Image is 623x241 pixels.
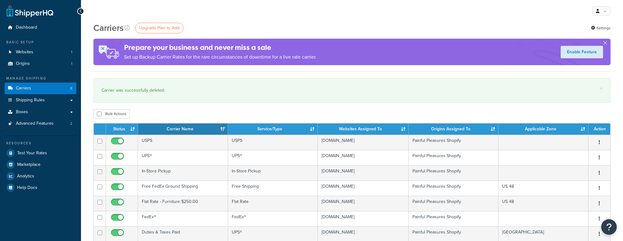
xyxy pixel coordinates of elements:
[5,118,76,129] li: Advanced Features
[591,24,611,32] a: Settings
[498,181,588,196] td: US 48
[93,39,124,65] img: ad-rules-rateshop-fe6ec290ccb7230408bd80ed9643f0289d75e0ffd9eb532fc0e269fcd187b520.png
[70,86,72,91] span: 8
[228,135,318,150] td: USPS
[138,123,228,135] th: Carrier Name: activate to sort column ascending
[16,61,30,66] span: Origins
[498,123,588,135] th: Applicable Zone: activate to sort column ascending
[124,42,316,53] h4: Prepare your business and never miss a sale
[17,162,40,167] span: Marketplace
[138,196,228,211] td: Flat Rate - Furniture $250.00
[5,40,76,45] div: Basic Setup
[228,165,318,181] td: In-Store Pickup
[16,86,31,91] span: Carriers
[228,196,318,211] td: Flat Rate
[5,83,76,94] li: Carriers
[16,98,45,103] span: Shipping Rules
[5,118,76,129] a: Advanced Features 2
[93,22,124,34] h1: Carriers
[135,23,183,33] a: Upgrade Plan to Add
[228,181,318,196] td: Free Shipping
[5,106,76,118] a: Boxes
[318,123,409,135] th: Websites Assigned To: activate to sort column ascending
[409,181,498,196] td: Painful Pleasures Shopify
[409,150,498,165] td: Painful Pleasures Shopify
[16,121,54,126] span: Advanced Features
[16,109,28,115] span: Boxes
[70,121,72,126] span: 2
[5,147,76,159] a: Test Your Rates
[5,141,76,146] div: Resources
[601,219,617,235] button: Open Resource Center
[124,53,316,61] p: Set up Backup Carrier Rates for the rare circumstances of downtime for a live rate carrier.
[318,135,409,150] td: [DOMAIN_NAME]
[409,196,498,211] td: Painful Pleasures Shopify
[138,150,228,165] td: UPS®
[600,86,602,91] a: ×
[93,109,130,118] button: Bulk Actions
[7,5,53,17] a: ShipperHQ Home
[5,58,76,70] a: Origins 1
[228,123,318,135] th: Service/Type: activate to sort column ascending
[5,46,76,58] a: Websites 1
[138,165,228,181] td: In-Store Pickup
[138,181,228,196] td: Free FedEx Ground Shipping
[16,50,33,55] span: Websites
[228,150,318,165] td: UPS®
[409,211,498,226] td: Painful Pleasures Shopify
[17,151,47,156] span: Test Your Rates
[5,159,76,170] a: Marketplace
[561,46,603,58] a: Enable Feature
[17,174,34,179] span: Analytics
[588,123,610,135] th: Action
[139,25,179,31] span: Upgrade Plan to Add
[409,123,498,135] th: Origins Assigned To: activate to sort column ascending
[5,171,76,182] a: Analytics
[498,196,588,211] td: US 48
[228,211,318,226] td: FedEx®
[318,211,409,226] td: [DOMAIN_NAME]
[5,58,76,70] li: Origins
[318,150,409,165] td: [DOMAIN_NAME]
[5,83,76,94] a: Carriers 8
[5,46,76,58] li: Websites
[318,181,409,196] td: [DOMAIN_NAME]
[138,211,228,226] td: FedEx®
[17,185,37,190] span: Help Docs
[5,76,76,81] div: Manage Shipping
[5,94,76,106] a: Shipping Rules
[5,22,76,33] a: Dashboard
[71,50,72,55] span: 1
[5,182,76,193] a: Help Docs
[138,135,228,150] td: USPS
[16,25,37,30] span: Dashboard
[102,86,602,95] div: Carrier was successfully deleted.
[106,123,138,135] th: Status: activate to sort column ascending
[71,61,72,66] span: 1
[409,165,498,181] td: Painful Pleasures Shopify
[409,135,498,150] td: Painful Pleasures Shopify
[318,165,409,181] td: [DOMAIN_NAME]
[318,196,409,211] td: [DOMAIN_NAME]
